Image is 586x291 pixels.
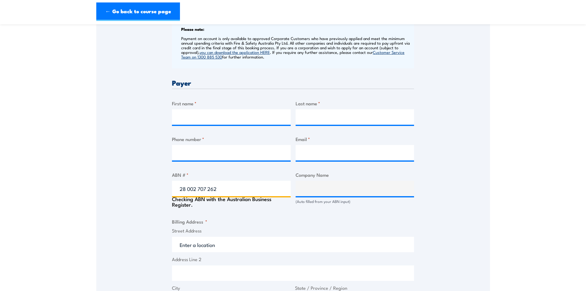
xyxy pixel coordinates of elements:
[172,196,291,207] div: Checking ABN with the Australian Business Register.
[296,135,414,143] label: Email
[96,2,180,21] a: ← Go back to course page
[172,100,291,107] label: First name
[172,135,291,143] label: Phone number
[172,256,414,263] label: Address Line 2
[296,199,414,204] div: (Auto filled from your ABN input)
[172,227,414,234] label: Street Address
[172,237,414,252] input: Enter a location
[296,171,414,178] label: Company Name
[296,100,414,107] label: Last name
[172,79,414,86] h3: Payer
[181,36,413,59] p: Payment on account is only available to approved Corporate Customers who have previously applied ...
[200,49,270,55] a: you can download the application HERE
[172,218,207,225] legend: Billing Address
[181,26,204,32] b: Please note:
[172,171,291,178] label: ABN #
[181,49,405,59] a: Customer Service Team on 1300 885 530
